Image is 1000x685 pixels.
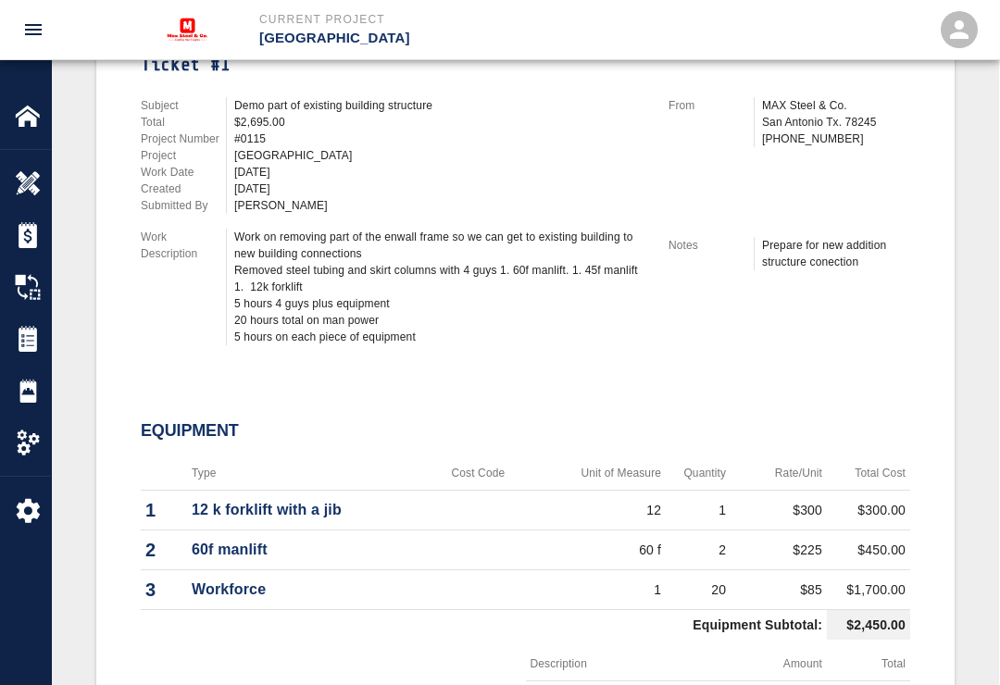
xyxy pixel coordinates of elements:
[187,456,423,491] th: Type
[827,647,910,681] th: Total
[526,647,677,681] th: Description
[423,456,533,491] th: Cost Code
[259,28,600,49] p: [GEOGRAPHIC_DATA]
[669,237,754,254] p: Notes
[827,456,910,491] th: Total Cost
[234,147,646,164] div: [GEOGRAPHIC_DATA]
[907,596,1000,685] iframe: Chat Widget
[762,237,910,270] div: Prepare for new addition structure conection
[145,576,182,604] p: 3
[192,499,419,521] p: 12 k forklift with a jib
[234,114,646,131] div: $2,695.00
[731,490,827,529] td: $300
[666,456,731,491] th: Quantity
[145,536,182,564] p: 2
[234,197,646,214] div: [PERSON_NAME]
[533,569,666,609] td: 1
[731,529,827,569] td: $225
[762,114,910,131] p: San Antonio Tx. 78245
[827,569,910,609] td: $1,700.00
[827,529,910,569] td: $450.00
[676,647,827,681] th: Amount
[141,147,226,164] p: Project
[827,490,910,529] td: $300.00
[234,229,646,345] div: Work on removing part of the enwall frame so we can get to existing building to new building conn...
[533,490,666,529] td: 12
[234,97,646,114] div: Demo part of existing building structure
[762,131,910,147] p: [PHONE_NUMBER]
[533,456,666,491] th: Unit of Measure
[234,131,646,147] div: #0115
[827,609,910,640] td: $2,450.00
[731,569,827,609] td: $85
[11,7,56,52] button: open drawer
[141,421,910,442] h2: Equipment
[192,579,419,601] p: Workforce
[141,114,226,131] p: Total
[669,97,754,114] p: From
[259,11,600,28] p: Current Project
[141,54,646,75] h1: Ticket #1
[666,569,731,609] td: 20
[533,529,666,569] td: 60 f
[666,529,731,569] td: 2
[141,229,226,262] p: Work Description
[666,490,731,529] td: 1
[234,181,646,197] div: [DATE]
[141,609,827,640] td: Equipment Subtotal:
[234,164,646,181] div: [DATE]
[192,539,419,561] p: 60f manlift
[153,4,222,56] img: MAX Steel & Co.
[141,197,226,214] p: Submitted By
[141,181,226,197] p: Created
[141,97,226,114] p: Subject
[145,496,182,524] p: 1
[141,131,226,147] p: Project Number
[141,164,226,181] p: Work Date
[731,456,827,491] th: Rate/Unit
[762,97,910,114] p: MAX Steel & Co.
